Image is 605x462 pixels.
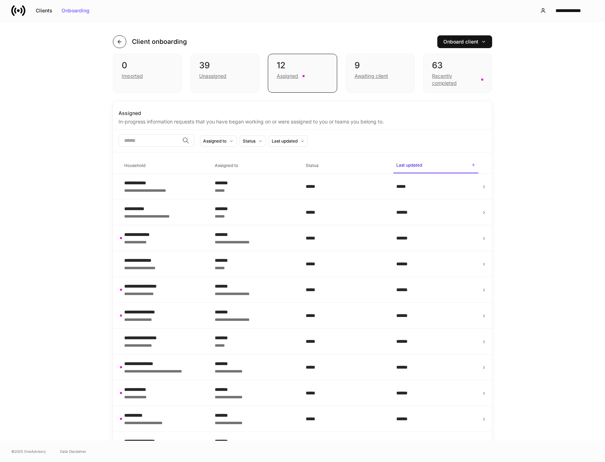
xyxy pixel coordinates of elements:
[243,138,255,144] div: Status
[199,60,250,71] div: 39
[132,37,187,46] h4: Client onboarding
[277,73,298,80] div: Assigned
[437,35,492,48] button: Onboard client
[121,158,206,173] span: Household
[60,449,86,454] a: Data Disclaimer
[122,73,143,80] div: Imported
[62,8,90,13] div: Onboarding
[355,73,388,80] div: Awaiting client
[36,8,52,13] div: Clients
[268,54,337,93] div: 12Assigned
[119,117,486,125] div: In-progress information requests that you have began working on or were assigned to you or teams ...
[393,158,478,173] span: Last updated
[355,60,406,71] div: 9
[272,138,298,144] div: Last updated
[11,449,46,454] span: © 2025 OneAdvisory
[396,162,422,168] h6: Last updated
[119,110,486,117] div: Assigned
[240,135,266,147] button: Status
[203,138,226,144] div: Assigned to
[113,54,182,93] div: 0Imported
[215,162,238,169] h6: Assigned to
[57,5,94,16] button: Onboarding
[200,135,237,147] button: Assigned to
[277,60,328,71] div: 12
[306,162,318,169] h6: Status
[122,60,173,71] div: 0
[31,5,57,16] button: Clients
[346,54,415,93] div: 9Awaiting client
[190,54,259,93] div: 39Unassigned
[124,162,145,169] h6: Household
[269,135,308,147] button: Last updated
[432,60,483,71] div: 63
[199,73,226,80] div: Unassigned
[303,158,388,173] span: Status
[443,39,486,44] div: Onboard client
[432,73,477,87] div: Recently completed
[212,158,297,173] span: Assigned to
[423,54,492,93] div: 63Recently completed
